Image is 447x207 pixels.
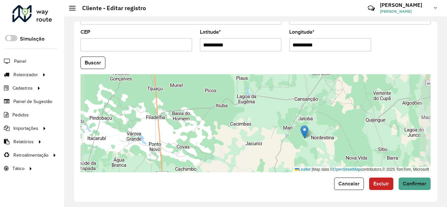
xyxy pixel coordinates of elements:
[200,28,221,36] label: Latitude
[295,167,311,172] a: Leaflet
[14,58,26,65] span: Painel
[20,35,45,43] label: Simulação
[300,125,309,139] img: Marker
[13,152,48,159] span: Retroalimentação
[289,28,314,36] label: Longitude
[80,57,105,69] button: Buscar
[76,5,146,12] h2: Cliente - Editar registro
[399,178,431,190] button: Confirmar
[12,85,33,92] span: Cadastros
[312,167,313,172] span: |
[293,167,431,172] div: Map data © contributors,© 2025 TomTom, Microsoft
[369,178,393,190] button: Excluir
[380,2,429,8] h3: [PERSON_NAME]
[12,165,25,172] span: Tático
[338,181,360,186] span: Cancelar
[403,181,426,186] span: Confirmar
[80,28,90,36] label: CEP
[334,178,364,190] button: Cancelar
[13,125,38,132] span: Importações
[373,181,389,186] span: Excluir
[364,1,378,15] a: Contato Rápido
[380,9,429,14] span: [PERSON_NAME]
[13,98,52,105] span: Painel de Sugestão
[333,167,361,172] a: OpenStreetMap
[12,112,29,118] span: Pedidos
[13,71,38,78] span: Roteirizador
[13,138,34,145] span: Relatórios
